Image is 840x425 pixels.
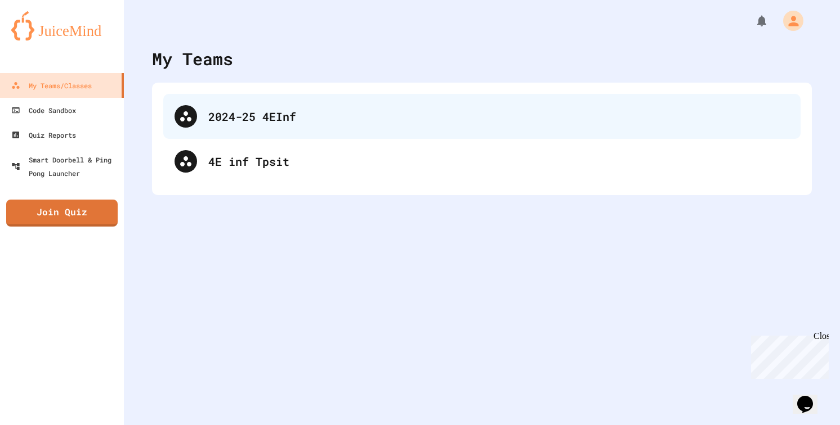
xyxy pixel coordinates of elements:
[152,46,233,71] div: My Teams
[163,94,801,139] div: 2024-25 4EInf
[5,4,78,71] div: Chat with us now!Close
[793,380,829,414] iframe: chat widget
[11,79,92,92] div: My Teams/Classes
[734,11,771,30] div: My Notifications
[11,153,119,180] div: Smart Doorbell & Ping Pong Launcher
[208,108,789,125] div: 2024-25 4EInf
[771,8,806,34] div: My Account
[163,139,801,184] div: 4E inf Tpsit
[11,128,76,142] div: Quiz Reports
[11,103,76,117] div: Code Sandbox
[747,331,829,379] iframe: chat widget
[208,153,789,170] div: 4E inf Tpsit
[11,11,113,40] img: logo-orange.svg
[6,200,118,227] a: Join Quiz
